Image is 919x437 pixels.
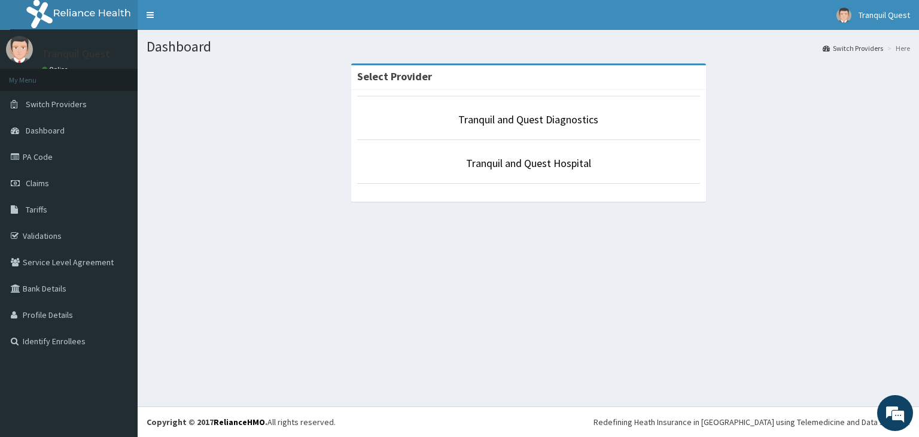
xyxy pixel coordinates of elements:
strong: Copyright © 2017 . [147,417,267,427]
span: Dashboard [26,125,65,136]
a: Tranquil and Quest Diagnostics [458,113,598,126]
span: Tariffs [26,204,47,215]
span: Claims [26,178,49,189]
span: Tranquil Quest [859,10,910,20]
strong: Select Provider [357,69,432,83]
a: Switch Providers [823,43,883,53]
img: User Image [836,8,851,23]
a: Tranquil and Quest Hospital [466,156,591,170]
h1: Dashboard [147,39,910,54]
footer: All rights reserved. [138,406,919,437]
span: Switch Providers [26,99,87,110]
img: User Image [6,36,33,63]
a: Online [42,65,71,74]
a: RelianceHMO [214,417,265,427]
p: Tranquil Quest [42,48,110,59]
li: Here [884,43,910,53]
div: Redefining Heath Insurance in [GEOGRAPHIC_DATA] using Telemedicine and Data Science! [594,416,910,428]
